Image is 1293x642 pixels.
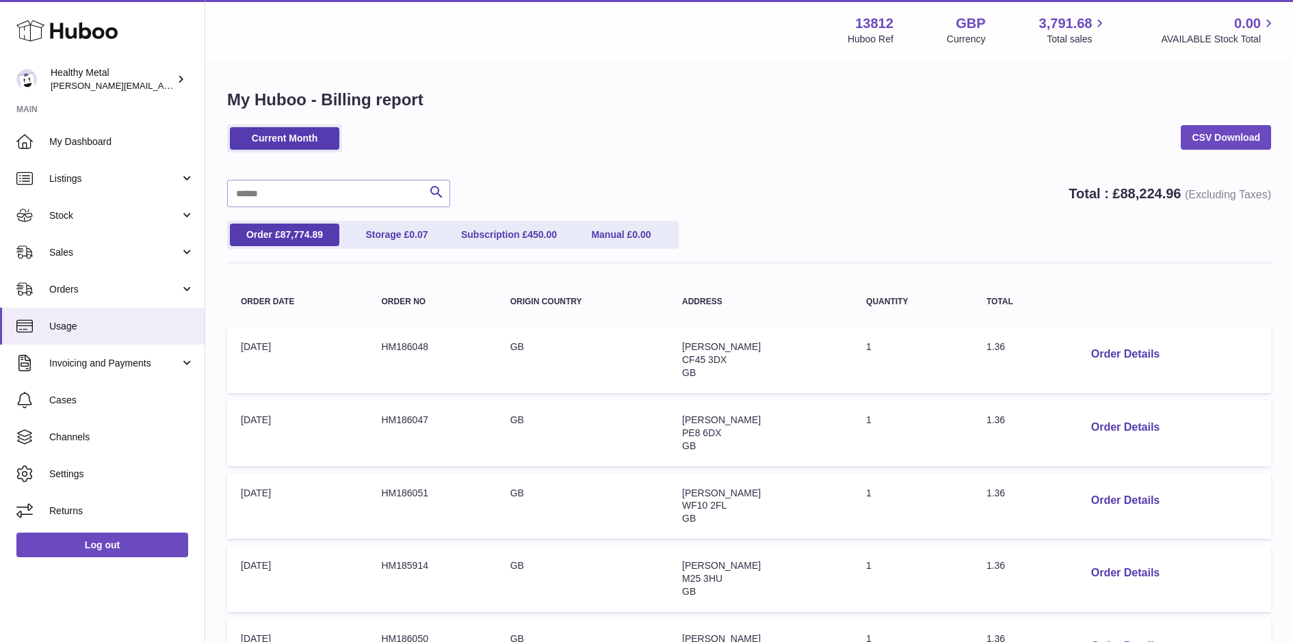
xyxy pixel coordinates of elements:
button: Order Details [1080,559,1171,587]
td: GB [497,327,668,393]
span: Returns [49,505,194,518]
span: PE8 6DX [682,427,722,438]
td: [DATE] [227,546,367,612]
td: GB [497,400,668,466]
th: Address [668,284,852,320]
span: Orders [49,283,180,296]
span: WF10 2FL [682,500,727,511]
div: Huboo Ref [848,33,893,46]
span: [PERSON_NAME] [682,560,761,571]
span: M25 3HU [682,573,722,584]
td: GB [497,473,668,539]
span: Listings [49,172,180,185]
span: CF45 3DX [682,354,727,365]
td: 1 [852,327,973,393]
strong: GBP [956,14,985,33]
th: Quantity [852,284,973,320]
span: 1.36 [987,341,1005,352]
button: Order Details [1080,340,1171,369]
th: Order Date [227,284,367,320]
button: Order Details [1080,487,1171,515]
span: 0.00 [632,229,651,240]
a: Subscription £450.00 [454,224,564,246]
td: 1 [852,400,973,466]
div: Currency [947,33,986,46]
span: 450.00 [527,229,557,240]
span: Channels [49,431,194,444]
strong: Total : £ [1069,186,1271,201]
span: Usage [49,320,194,333]
td: HM185914 [367,546,496,612]
td: [DATE] [227,400,367,466]
span: GB [682,367,696,378]
td: GB [497,546,668,612]
a: Log out [16,533,188,557]
span: Settings [49,468,194,481]
span: 87,774.89 [280,229,323,240]
td: HM186048 [367,327,496,393]
span: [PERSON_NAME] [682,341,761,352]
span: 0.07 [409,229,428,240]
span: [PERSON_NAME][EMAIL_ADDRESS][DOMAIN_NAME] [51,80,274,91]
span: GB [682,440,696,451]
button: Order Details [1080,414,1171,442]
td: 1 [852,473,973,539]
span: Invoicing and Payments [49,357,180,370]
span: 1.36 [987,560,1005,571]
span: 88,224.96 [1120,186,1181,201]
td: [DATE] [227,327,367,393]
a: Storage £0.07 [342,224,452,246]
strong: 13812 [855,14,893,33]
span: 1.36 [987,487,1005,498]
td: HM186047 [367,400,496,466]
span: [PERSON_NAME] [682,414,761,425]
span: Sales [49,246,180,259]
img: jose@healthy-metal.com [16,69,37,90]
span: 1.36 [987,414,1005,425]
span: 0.00 [1234,14,1261,33]
td: HM186051 [367,473,496,539]
span: Total sales [1047,33,1108,46]
td: [DATE] [227,473,367,539]
a: Order £87,774.89 [230,224,339,246]
a: Current Month [230,127,339,150]
a: 3,791.68 Total sales [1039,14,1108,46]
div: Healthy Metal [51,66,174,92]
span: GB [682,586,696,597]
th: Order no [367,284,496,320]
span: (Excluding Taxes) [1185,189,1271,200]
span: 3,791.68 [1039,14,1093,33]
th: Origin Country [497,284,668,320]
h1: My Huboo - Billing report [227,89,1271,111]
a: CSV Download [1181,125,1271,150]
span: My Dashboard [49,135,194,148]
th: Total [973,284,1067,320]
span: Cases [49,394,194,407]
td: 1 [852,546,973,612]
span: AVAILABLE Stock Total [1161,33,1277,46]
span: [PERSON_NAME] [682,487,761,498]
span: Stock [49,209,180,222]
a: Manual £0.00 [566,224,676,246]
span: GB [682,513,696,524]
a: 0.00 AVAILABLE Stock Total [1161,14,1277,46]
